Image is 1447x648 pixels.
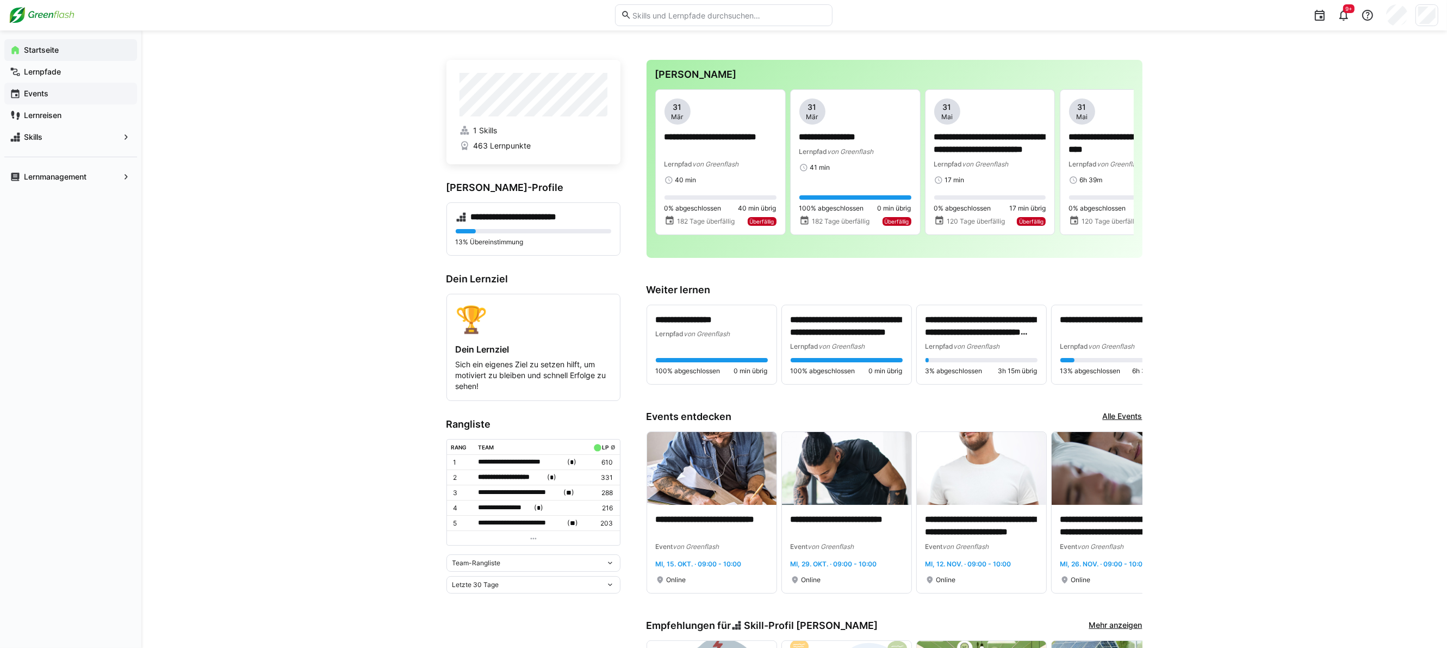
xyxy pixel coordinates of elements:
[808,102,817,113] span: 31
[656,542,673,551] span: Event
[954,342,1000,350] span: von Greenflash
[591,489,613,497] p: 288
[734,367,768,375] span: 0 min übrig
[945,176,965,184] span: 17 min
[1078,102,1086,113] span: 31
[926,560,1011,568] span: Mi, 12. Nov. · 09:00 - 10:00
[478,444,494,450] div: Team
[446,418,620,430] h3: Rangliste
[452,581,499,589] span: Letzte 30 Tage
[591,504,613,513] p: 216
[677,217,735,226] span: 182 Tage überfällig
[926,342,954,350] span: Lernpfad
[647,411,732,423] h3: Events entdecken
[998,367,1038,375] span: 3h 15m übrig
[451,444,467,450] div: Rang
[962,160,1009,168] span: von Greenflash
[473,140,531,151] span: 463 Lernpunkte
[791,342,819,350] span: Lernpfad
[675,176,697,184] span: 40 min
[673,102,682,113] span: 31
[664,160,693,168] span: Lernpfad
[878,204,911,213] span: 0 min übrig
[926,367,983,375] span: 3% abgeschlossen
[446,182,620,194] h3: [PERSON_NAME]-Profile
[819,342,865,350] span: von Greenflash
[1009,204,1046,213] span: 17 min übrig
[934,160,962,168] span: Lernpfad
[791,367,855,375] span: 100% abgeschlossen
[926,542,943,551] span: Event
[812,217,870,226] span: 182 Tage überfällig
[750,218,774,225] span: Überfällig
[454,473,470,482] p: 2
[563,487,574,498] span: ( )
[1071,576,1091,584] span: Online
[808,542,854,551] span: von Greenflash
[568,517,579,529] span: ( )
[1060,367,1121,375] span: 13% abgeschlossen
[1060,342,1089,350] span: Lernpfad
[567,456,576,468] span: ( )
[1345,5,1352,12] span: 9+
[810,163,830,172] span: 41 min
[799,204,864,213] span: 100% abgeschlossen
[611,442,616,451] a: ø
[693,160,739,168] span: von Greenflash
[1052,432,1181,505] img: image
[936,576,956,584] span: Online
[947,217,1005,226] span: 120 Tage überfällig
[456,344,611,355] h4: Dein Lernziel
[828,147,874,156] span: von Greenflash
[782,432,911,505] img: image
[744,620,878,632] span: Skill-Profil [PERSON_NAME]
[591,458,613,467] p: 610
[869,367,903,375] span: 0 min übrig
[456,238,611,246] p: 13% Übereinstimmung
[885,218,909,225] span: Überfällig
[791,542,808,551] span: Event
[1060,542,1078,551] span: Event
[1082,217,1140,226] span: 120 Tage überfällig
[456,303,611,335] div: 🏆
[452,559,501,567] span: Team-Rangliste
[631,10,826,20] input: Skills und Lernpfade durchsuchen…
[934,204,991,213] span: 0% abgeschlossen
[943,102,952,113] span: 31
[738,204,777,213] span: 40 min übrig
[1097,160,1144,168] span: von Greenflash
[656,367,721,375] span: 100% abgeschlossen
[454,519,470,528] p: 5
[591,473,613,482] p: 331
[473,125,497,136] span: 1 Skills
[1019,218,1044,225] span: Überfällig
[656,330,684,338] span: Lernpfad
[941,113,953,121] span: Mai
[456,359,611,392] p: Sich ein eigenes Ziel zu setzen hilft, um motiviert zu bleiben und schnell Erfolge zu sehen!
[454,458,470,467] p: 1
[591,519,613,528] p: 203
[647,284,1142,296] h3: Weiter lernen
[802,576,821,584] span: Online
[1060,560,1147,568] span: Mi, 26. Nov. · 09:00 - 10:00
[673,542,719,551] span: von Greenflash
[917,432,1046,505] img: image
[454,504,470,513] p: 4
[534,502,543,514] span: ( )
[684,330,730,338] span: von Greenflash
[446,273,620,285] h3: Dein Lernziel
[1069,204,1126,213] span: 0% abgeschlossen
[602,444,608,450] div: LP
[454,489,470,497] p: 3
[1078,542,1124,551] span: von Greenflash
[1080,176,1103,184] span: 6h 39m
[1076,113,1088,121] span: Mai
[655,69,1134,81] h3: [PERSON_NAME]
[547,472,556,483] span: ( )
[799,147,828,156] span: Lernpfad
[791,560,877,568] span: Mi, 29. Okt. · 09:00 - 10:00
[459,125,607,136] a: 1 Skills
[647,620,878,632] h3: Empfehlungen für
[664,204,722,213] span: 0% abgeschlossen
[1069,160,1097,168] span: Lernpfad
